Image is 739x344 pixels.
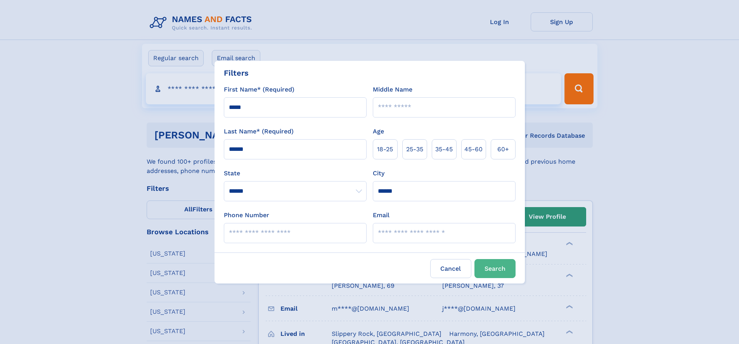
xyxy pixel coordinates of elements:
[373,127,384,136] label: Age
[373,85,412,94] label: Middle Name
[430,259,471,278] label: Cancel
[474,259,516,278] button: Search
[373,211,389,220] label: Email
[224,127,294,136] label: Last Name* (Required)
[406,145,423,154] span: 25‑35
[224,169,367,178] label: State
[224,211,269,220] label: Phone Number
[377,145,393,154] span: 18‑25
[435,145,453,154] span: 35‑45
[464,145,483,154] span: 45‑60
[224,67,249,79] div: Filters
[224,85,294,94] label: First Name* (Required)
[497,145,509,154] span: 60+
[373,169,384,178] label: City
